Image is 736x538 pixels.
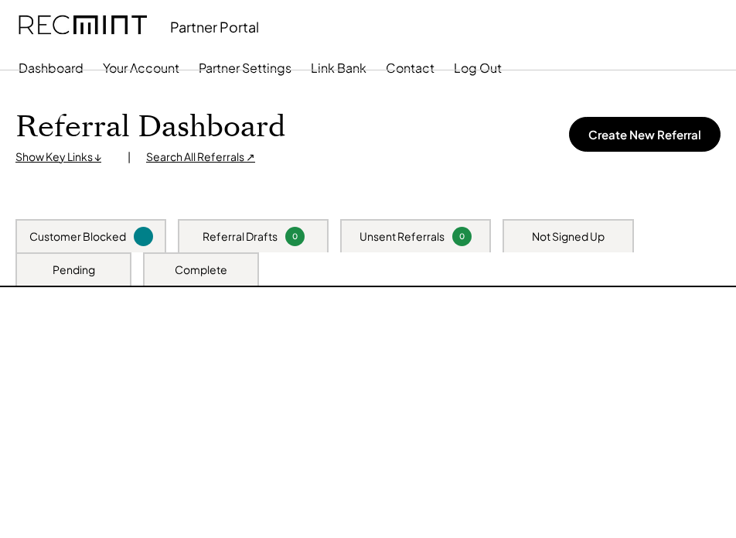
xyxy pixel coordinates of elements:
[53,262,95,278] div: Pending
[199,53,291,84] button: Partner Settings
[175,262,227,278] div: Complete
[311,53,366,84] button: Link Bank
[15,149,112,165] div: Show Key Links ↓
[454,53,502,84] button: Log Out
[203,229,278,245] div: Referral Drafts
[128,149,131,165] div: |
[29,229,126,245] div: Customer Blocked
[103,53,179,84] button: Your Account
[19,53,83,84] button: Dashboard
[15,109,285,146] h1: Referral Dashboard
[455,231,469,242] div: 0
[569,117,721,152] button: Create New Referral
[359,229,445,245] div: Unsent Referrals
[386,53,434,84] button: Contact
[532,229,605,245] div: Not Signed Up
[146,149,255,165] div: Search All Referrals ↗
[288,231,302,242] div: 0
[170,18,259,36] div: Partner Portal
